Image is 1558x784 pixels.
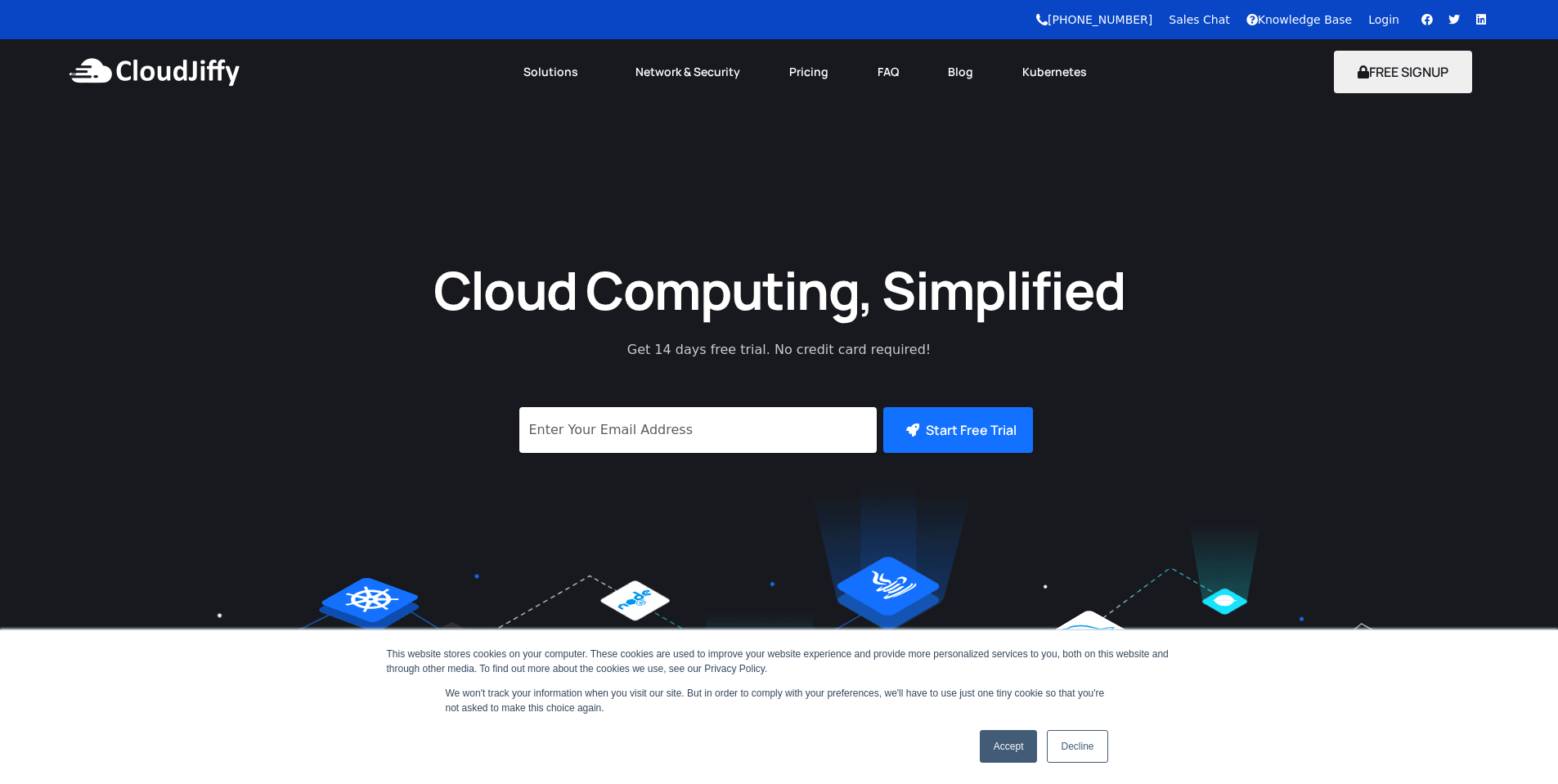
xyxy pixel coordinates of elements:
h1: Cloud Computing, Simplified [411,256,1147,324]
button: Start Free Trial [883,407,1033,453]
a: Kubernetes [998,54,1111,90]
a: Knowledge Base [1246,13,1353,26]
a: [PHONE_NUMBER] [1036,13,1152,26]
a: Login [1368,13,1399,26]
p: We won't track your information when you visit our site. But in order to comply with your prefere... [446,686,1113,715]
a: Pricing [765,54,853,90]
p: Get 14 days free trial. No credit card required! [555,340,1004,360]
a: FAQ [853,54,923,90]
a: Network & Security [611,54,765,90]
a: Accept [980,730,1038,763]
button: FREE SIGNUP [1334,51,1472,93]
a: FREE SIGNUP [1334,63,1472,81]
input: Enter Your Email Address [519,407,877,453]
a: Blog [923,54,998,90]
a: Sales Chat [1169,13,1229,26]
div: This website stores cookies on your computer. These cookies are used to improve your website expe... [387,647,1172,676]
a: Solutions [499,54,611,90]
a: Decline [1047,730,1107,763]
